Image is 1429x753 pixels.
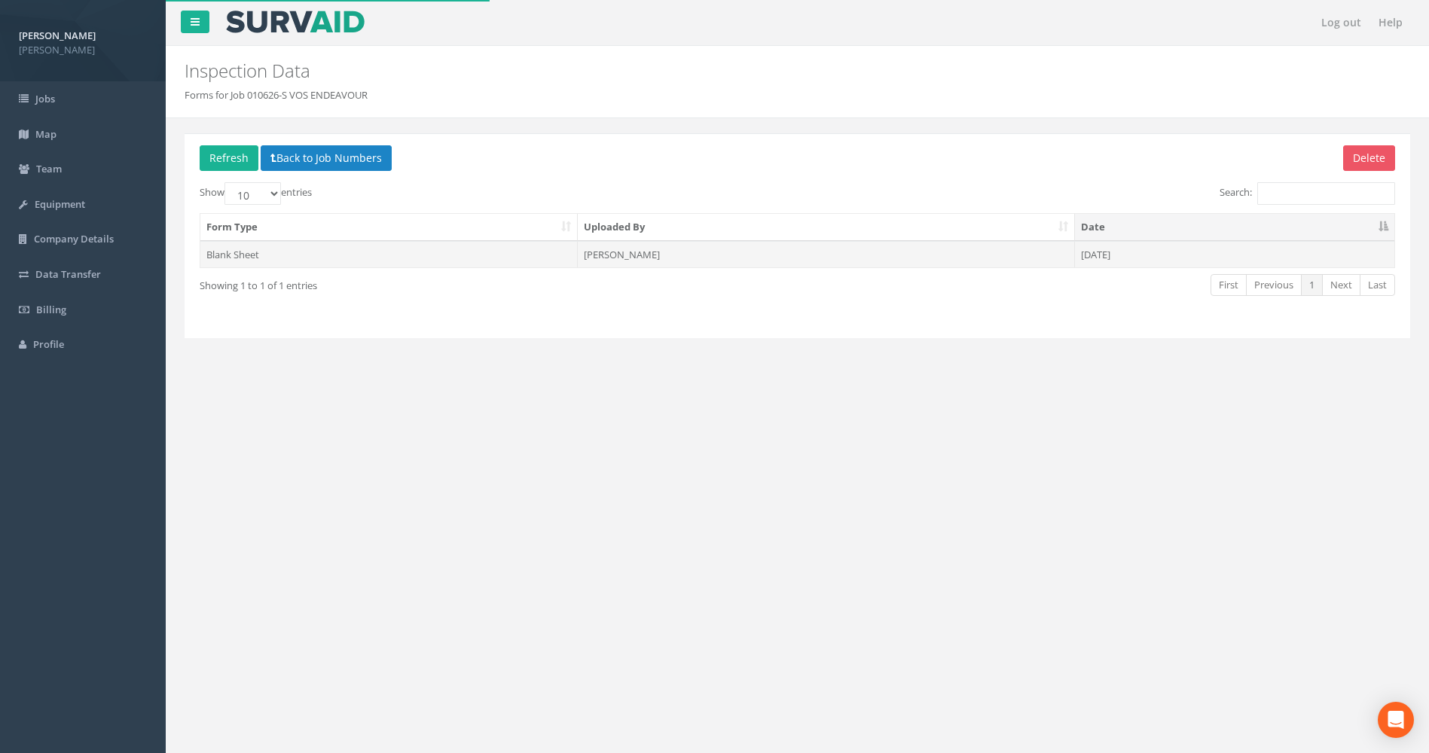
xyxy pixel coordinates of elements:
span: Billing [36,303,66,316]
div: Showing 1 to 1 of 1 entries [200,273,685,293]
a: Previous [1246,274,1302,296]
a: Next [1322,274,1360,296]
td: [DATE] [1075,241,1394,268]
input: Search: [1257,182,1395,205]
li: Forms for Job 010626-S VOS ENDEAVOUR [185,88,368,102]
div: Open Intercom Messenger [1378,702,1414,738]
span: Map [35,127,56,141]
td: [PERSON_NAME] [578,241,1074,268]
span: Equipment [35,197,85,211]
span: Profile [33,337,64,351]
a: 1 [1301,274,1323,296]
span: Data Transfer [35,267,101,281]
a: First [1211,274,1247,296]
th: Form Type: activate to sort column ascending [200,214,578,241]
label: Search: [1220,182,1395,205]
select: Showentries [224,182,281,205]
strong: [PERSON_NAME] [19,29,96,42]
th: Uploaded By: activate to sort column ascending [578,214,1074,241]
span: Company Details [34,232,114,245]
span: [PERSON_NAME] [19,43,147,57]
h2: Inspection Data [185,61,1202,81]
button: Back to Job Numbers [261,145,392,171]
span: Team [36,162,62,175]
a: Last [1360,274,1395,296]
th: Date: activate to sort column descending [1075,214,1394,241]
label: Show entries [200,182,312,205]
button: Refresh [200,145,258,171]
a: [PERSON_NAME] [PERSON_NAME] [19,25,147,56]
td: Blank Sheet [200,241,578,268]
button: Delete [1343,145,1395,171]
span: Jobs [35,92,55,105]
